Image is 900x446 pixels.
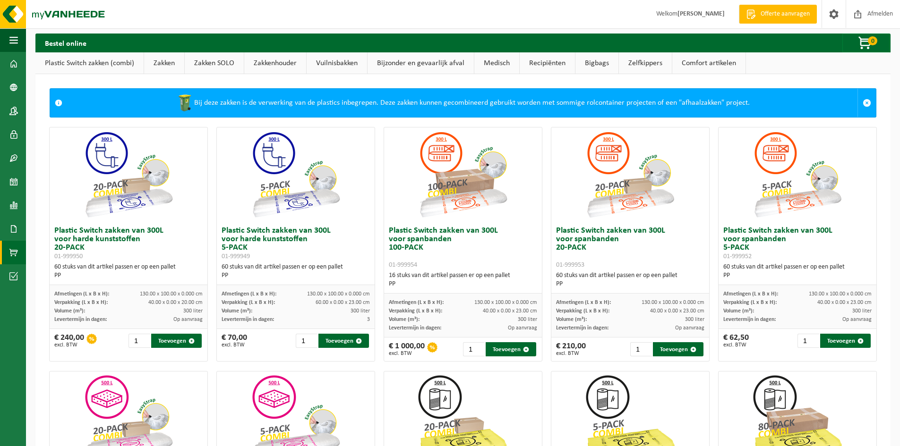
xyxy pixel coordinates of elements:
[868,36,877,45] span: 0
[389,227,537,269] h3: Plastic Switch zakken van 300L voor spanbanden 100-PACK
[54,342,84,348] span: excl. BTW
[809,291,872,297] span: 130.00 x 100.00 x 0.000 cm
[556,351,586,356] span: excl. BTW
[556,261,584,269] span: 01-999953
[389,325,441,331] span: Levertermijn in dagen:
[675,325,704,331] span: Op aanvraag
[556,308,609,314] span: Verpakking (L x B x H):
[54,300,108,305] span: Verpakking (L x B x H):
[723,227,872,261] h3: Plastic Switch zakken van 300L voor spanbanden 5-PACK
[630,342,652,356] input: 1
[222,300,275,305] span: Verpakking (L x B x H):
[650,308,704,314] span: 40.00 x 0.00 x 23.00 cm
[817,300,872,305] span: 40.00 x 0.00 x 23.00 cm
[842,317,872,322] span: Op aanvraag
[723,291,778,297] span: Afmetingen (L x B x H):
[797,334,819,348] input: 1
[723,317,776,322] span: Levertermijn in dagen:
[67,89,857,117] div: Bij deze zakken is de verwerking van de plastics inbegrepen. Deze zakken kunnen gecombineerd gebr...
[685,317,704,322] span: 300 liter
[672,52,746,74] a: Comfort artikelen
[351,308,370,314] span: 300 liter
[318,334,369,348] button: Toevoegen
[129,334,150,348] input: 1
[389,342,425,356] div: € 1 000,00
[151,334,202,348] button: Toevoegen
[486,342,536,356] button: Toevoegen
[222,227,370,261] h3: Plastic Switch zakken van 300L voor harde kunststoffen 5-PACK
[508,325,537,331] span: Op aanvraag
[723,271,872,280] div: PP
[54,334,84,348] div: € 240,00
[222,263,370,280] div: 60 stuks van dit artikel passen er op een pallet
[307,291,370,297] span: 130.00 x 100.00 x 0.000 cm
[368,52,474,74] a: Bijzonder en gevaarlijk afval
[857,89,876,117] a: Sluit melding
[556,300,611,305] span: Afmetingen (L x B x H):
[842,34,890,52] button: 0
[81,127,176,222] img: 01-999950
[54,291,109,297] span: Afmetingen (L x B x H):
[54,227,203,261] h3: Plastic Switch zakken van 300L voor harde kunststoffen 20-PACK
[35,34,96,52] h2: Bestel online
[54,263,203,280] div: 60 stuks van dit artikel passen er op een pallet
[389,300,444,305] span: Afmetingen (L x B x H):
[244,52,306,74] a: Zakkenhouder
[389,271,537,288] div: 16 stuks van dit artikel passen er op een pallet
[723,263,872,280] div: 60 stuks van dit artikel passen er op een pallet
[140,291,203,297] span: 130.00 x 100.00 x 0.000 cm
[575,52,618,74] a: Bigbags
[653,342,703,356] button: Toevoegen
[389,280,537,288] div: PP
[483,308,537,314] span: 40.00 x 0.00 x 23.00 cm
[144,52,184,74] a: Zakken
[222,253,250,260] span: 01-999949
[389,351,425,356] span: excl. BTW
[474,300,537,305] span: 130.00 x 100.00 x 0.000 cm
[222,317,274,322] span: Levertermijn in dagen:
[723,308,754,314] span: Volume (m³):
[175,93,194,112] img: WB-0240-HPE-GN-50.png
[556,280,704,288] div: PP
[723,300,777,305] span: Verpakking (L x B x H):
[367,317,370,322] span: 3
[389,317,420,322] span: Volume (m³):
[820,334,871,348] button: Toevoegen
[54,317,107,322] span: Levertermijn in dagen:
[642,300,704,305] span: 130.00 x 100.00 x 0.000 cm
[583,127,677,222] img: 01-999953
[739,5,817,24] a: Offerte aanvragen
[852,308,872,314] span: 300 liter
[556,271,704,288] div: 60 stuks van dit artikel passen er op een pallet
[474,52,519,74] a: Medisch
[35,52,144,74] a: Plastic Switch zakken (combi)
[54,253,83,260] span: 01-999950
[249,127,343,222] img: 01-999949
[222,291,276,297] span: Afmetingen (L x B x H):
[723,334,749,348] div: € 62,50
[389,261,417,269] span: 01-999954
[173,317,203,322] span: Op aanvraag
[520,52,575,74] a: Recipiënten
[723,253,752,260] span: 01-999952
[54,308,85,314] span: Volume (m³):
[183,308,203,314] span: 300 liter
[463,342,485,356] input: 1
[556,317,587,322] span: Volume (m³):
[556,227,704,269] h3: Plastic Switch zakken van 300L voor spanbanden 20-PACK
[185,52,244,74] a: Zakken SOLO
[556,342,586,356] div: € 210,00
[296,334,317,348] input: 1
[416,127,510,222] img: 01-999954
[222,308,252,314] span: Volume (m³):
[758,9,812,19] span: Offerte aanvragen
[54,271,203,280] div: PP
[677,10,725,17] strong: [PERSON_NAME]
[619,52,672,74] a: Zelfkippers
[222,271,370,280] div: PP
[148,300,203,305] span: 40.00 x 0.00 x 20.00 cm
[723,342,749,348] span: excl. BTW
[389,308,442,314] span: Verpakking (L x B x H):
[307,52,367,74] a: Vuilnisbakken
[750,127,845,222] img: 01-999952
